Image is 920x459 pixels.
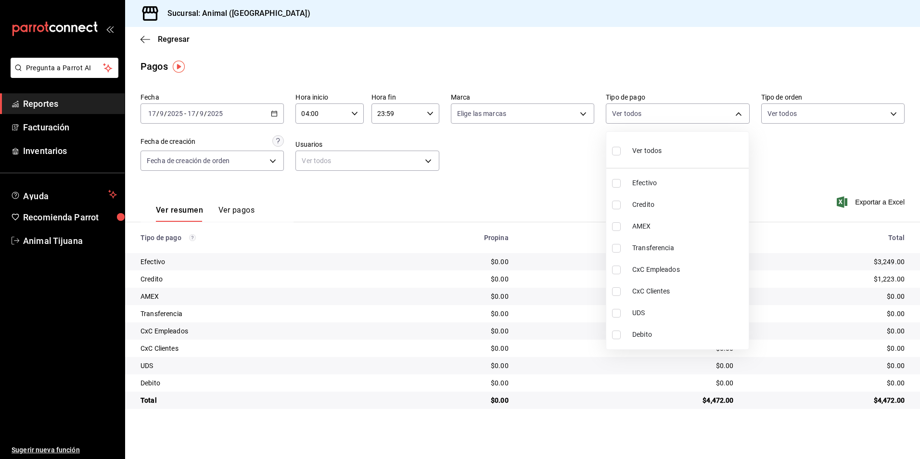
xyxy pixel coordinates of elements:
span: Transferencia [632,243,745,253]
img: Tooltip marker [173,61,185,73]
span: CxC Empleados [632,265,745,275]
span: UDS [632,308,745,318]
span: AMEX [632,221,745,231]
span: CxC Clientes [632,286,745,296]
span: Efectivo [632,178,745,188]
span: Debito [632,330,745,340]
span: Ver todos [632,146,662,156]
span: Credito [632,200,745,210]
